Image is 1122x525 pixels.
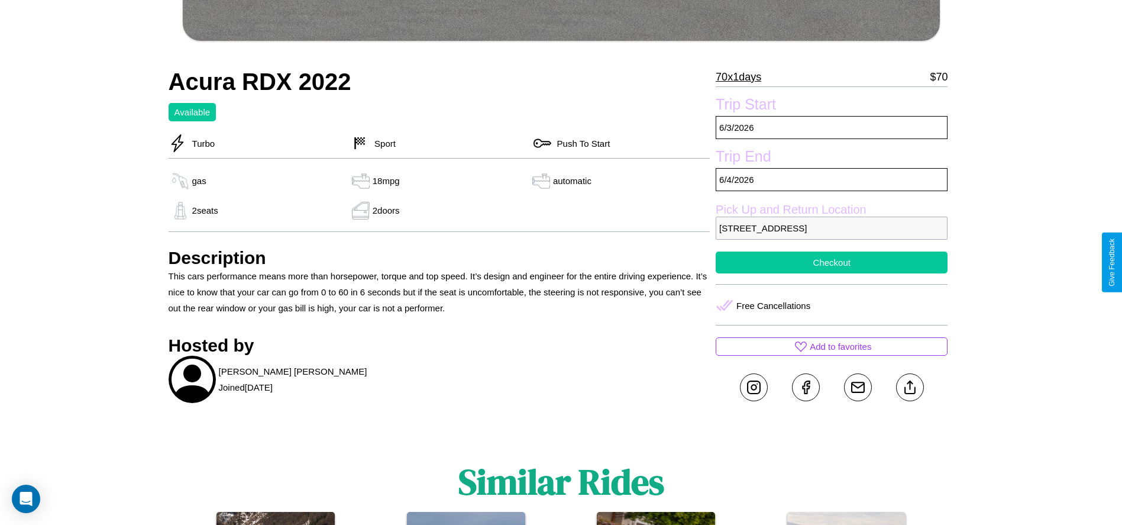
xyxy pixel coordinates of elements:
[12,485,40,513] div: Open Intercom Messenger
[349,172,373,190] img: gas
[716,168,948,191] p: 6 / 4 / 2026
[169,248,710,268] h3: Description
[373,173,400,189] p: 18 mpg
[551,136,610,152] p: Push To Start
[192,202,218,218] p: 2 seats
[716,337,948,356] button: Add to favorites
[736,298,810,314] p: Free Cancellations
[169,336,710,356] h3: Hosted by
[169,202,192,220] img: gas
[1108,239,1116,286] div: Give Feedback
[930,67,948,86] p: $ 70
[716,217,948,240] p: [STREET_ADDRESS]
[716,67,761,86] p: 70 x 1 days
[553,173,591,189] p: automatic
[349,202,373,220] img: gas
[716,116,948,139] p: 6 / 3 / 2026
[529,172,553,190] img: gas
[373,202,400,218] p: 2 doors
[716,96,948,116] label: Trip Start
[174,104,211,120] p: Available
[219,363,367,379] p: [PERSON_NAME] [PERSON_NAME]
[716,203,948,217] label: Pick Up and Return Location
[186,136,215,152] p: Turbo
[810,339,871,355] p: Add to favorites
[716,252,948,273] button: Checkout
[458,458,664,506] h1: Similar Rides
[368,136,396,152] p: Sport
[192,173,206,189] p: gas
[716,148,948,168] label: Trip End
[169,268,710,316] p: This cars performance means more than horsepower, torque and top speed. It’s design and engineer ...
[219,379,273,395] p: Joined [DATE]
[169,69,710,95] h2: Acura RDX 2022
[169,172,192,190] img: gas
